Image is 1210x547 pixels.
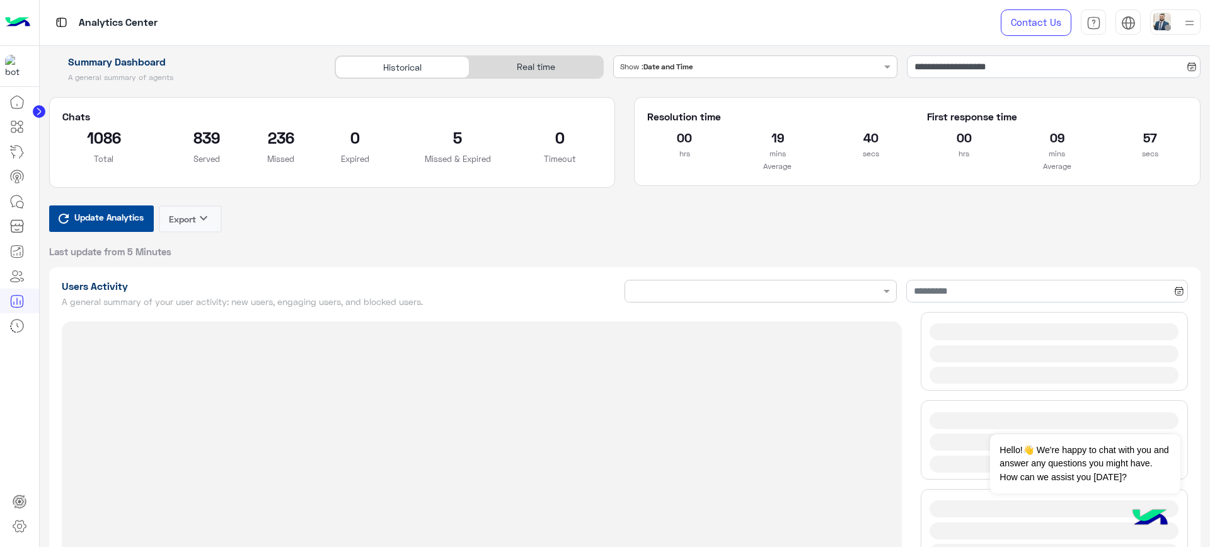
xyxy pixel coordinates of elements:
[1113,147,1187,160] p: secs
[834,127,908,147] h2: 40
[313,153,397,165] p: Expired
[1086,16,1101,30] img: tab
[267,127,294,147] h2: 236
[519,153,602,165] p: Timeout
[519,127,602,147] h2: 0
[49,55,321,68] h1: Summary Dashboard
[1001,9,1071,36] a: Contact Us
[49,72,321,83] h5: A general summary of agents
[267,153,294,165] p: Missed
[196,210,211,226] i: keyboard_arrow_down
[62,110,602,123] h5: Chats
[164,153,248,165] p: Served
[470,56,603,78] div: Real time
[79,14,158,32] p: Analytics Center
[990,434,1180,493] span: Hello!👋 We're happy to chat with you and answer any questions you might have. How can we assist y...
[313,127,397,147] h2: 0
[1020,127,1094,147] h2: 09
[416,127,500,147] h2: 5
[71,209,147,226] span: Update Analytics
[62,127,146,147] h2: 1086
[643,62,693,71] b: Date and Time
[335,56,469,78] div: Historical
[54,14,69,30] img: tab
[647,147,722,160] p: hrs
[416,153,500,165] p: Missed & Expired
[647,127,722,147] h2: 00
[834,147,908,160] p: secs
[927,127,1001,147] h2: 00
[1020,147,1094,160] p: mins
[159,205,222,233] button: Exportkeyboard_arrow_down
[5,55,28,78] img: 1403182699927242
[1121,16,1136,30] img: tab
[49,245,171,258] span: Last update from 5 Minutes
[927,160,1187,173] p: Average
[927,147,1001,160] p: hrs
[164,127,248,147] h2: 839
[1153,13,1171,30] img: userImage
[49,205,154,232] button: Update Analytics
[1182,15,1197,31] img: profile
[647,110,907,123] h5: Resolution time
[5,9,30,36] img: Logo
[1128,497,1172,541] img: hulul-logo.png
[62,153,146,165] p: Total
[927,110,1187,123] h5: First response time
[647,160,907,173] p: Average
[740,147,815,160] p: mins
[1113,127,1187,147] h2: 57
[740,127,815,147] h2: 19
[1081,9,1106,36] a: tab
